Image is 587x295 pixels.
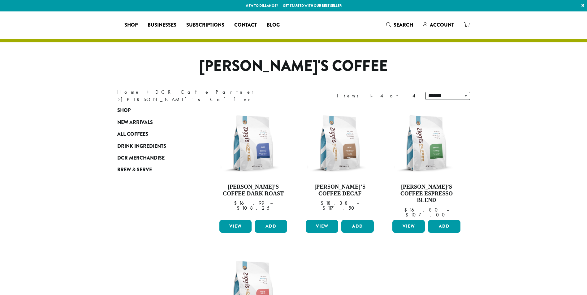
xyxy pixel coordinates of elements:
span: – [356,200,359,206]
span: Shop [117,107,131,114]
span: $ [404,207,409,213]
span: Blog [267,21,280,29]
img: Ziggis-Dark-Blend-12-oz.png [218,108,289,179]
a: [PERSON_NAME]’s Coffee Decaf [304,108,375,217]
a: New Arrivals [117,117,192,128]
a: View [219,220,252,233]
span: Search [394,21,413,28]
bdi: 18.38 [321,200,351,206]
a: Get started with our best seller [283,3,342,8]
span: Contact [234,21,257,29]
span: › [118,94,120,103]
span: Account [430,21,454,28]
bdi: 117.50 [322,205,357,211]
a: Shop [119,20,143,30]
span: Subscriptions [186,21,224,29]
span: $ [321,200,326,206]
span: Businesses [148,21,176,29]
span: $ [322,205,328,211]
bdi: 16.80 [404,207,441,213]
a: DCR Merchandise [117,152,192,164]
span: › [147,86,149,96]
a: Brew & Serve [117,164,192,176]
a: Search [381,20,418,30]
button: Add [255,220,287,233]
span: $ [237,205,242,211]
span: Brew & Serve [117,166,152,174]
h4: [PERSON_NAME]’s Coffee Dark Roast [218,184,289,197]
a: [PERSON_NAME]’s Coffee Espresso Blend [391,108,462,217]
h4: [PERSON_NAME]’s Coffee Espresso Blend [391,184,462,204]
span: $ [405,212,411,218]
span: – [447,207,449,213]
a: Shop [117,105,192,116]
a: View [392,220,425,233]
a: All Coffees [117,128,192,140]
a: Drink Ingredients [117,140,192,152]
bdi: 16.99 [234,200,264,206]
span: New Arrivals [117,119,153,126]
span: All Coffees [117,130,148,138]
span: – [270,200,273,206]
h4: [PERSON_NAME]’s Coffee Decaf [304,184,375,197]
nav: Breadcrumb [117,88,284,103]
span: $ [234,200,239,206]
div: Items 1-4 of 4 [337,92,416,100]
button: Add [428,220,460,233]
h1: [PERSON_NAME]'s Coffee [113,57,475,75]
span: DCR Merchandise [117,154,165,162]
img: Ziggis-Espresso-Blend-12-oz.png [391,108,462,179]
button: Add [341,220,374,233]
bdi: 107.00 [405,212,448,218]
a: [PERSON_NAME]’s Coffee Dark Roast [218,108,289,217]
span: Drink Ingredients [117,143,166,150]
a: DCR Cafe Partner [155,89,258,95]
a: Home [117,89,140,95]
bdi: 108.25 [237,205,270,211]
span: Shop [124,21,138,29]
img: Ziggis-Decaf-Blend-12-oz.png [304,108,375,179]
a: View [306,220,338,233]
